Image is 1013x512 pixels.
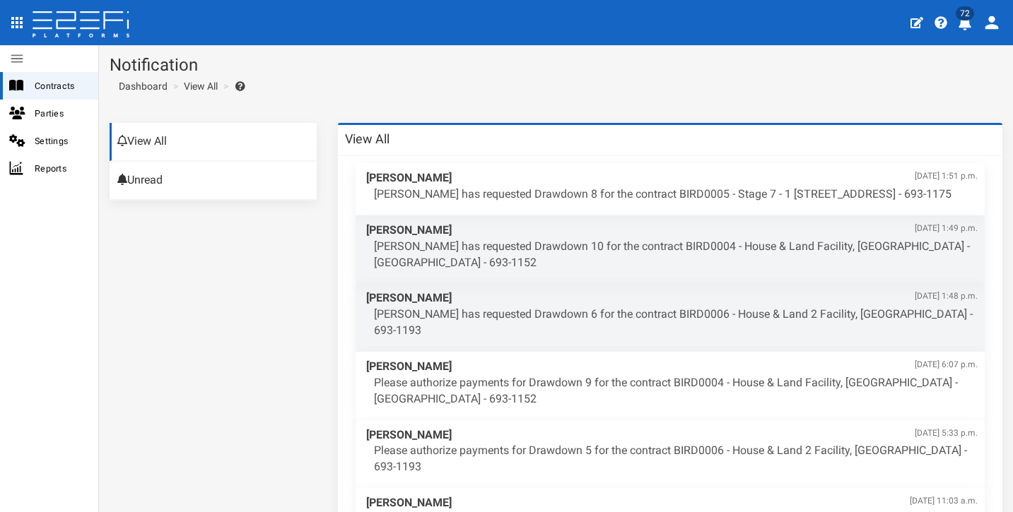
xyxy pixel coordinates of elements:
p: [PERSON_NAME] has requested Drawdown 8 for the contract BIRD0005 - Stage 7 - 1 [STREET_ADDRESS] -... [374,186,978,203]
p: Please authorize payments for Drawdown 5 for the contract BIRD0006 - House & Land 2 Facility, [GE... [374,443,978,475]
span: [PERSON_NAME] [366,495,978,511]
span: [PERSON_NAME] [366,290,978,306]
a: Unread [110,162,317,200]
span: [DATE] 1:49 p.m. [915,222,978,234]
a: [PERSON_NAME][DATE] 6:07 p.m. Please authorize payments for Drawdown 9 for the contract BIRD0004 ... [356,352,985,420]
span: Dashboard [113,81,168,92]
span: [DATE] 1:48 p.m. [915,290,978,302]
a: View All [110,123,317,161]
span: [PERSON_NAME] [366,222,978,239]
a: [PERSON_NAME][DATE] 1:49 p.m. [PERSON_NAME] has requested Drawdown 10 for the contract BIRD0004 -... [356,215,985,284]
h3: View All [345,133,390,145]
p: Please authorize payments for Drawdown 9 for the contract BIRD0004 - House & Land Facility, [GEOG... [374,375,978,407]
span: Contracts [35,78,87,94]
span: Reports [35,160,87,177]
span: [DATE] 6:07 p.m. [915,359,978,371]
a: [PERSON_NAME][DATE] 1:51 p.m. [PERSON_NAME] has requested Drawdown 8 for the contract BIRD0005 - ... [356,163,985,215]
span: Settings [35,133,87,149]
a: [PERSON_NAME][DATE] 1:48 p.m. [PERSON_NAME] has requested Drawdown 6 for the contract BIRD0006 - ... [356,283,985,352]
span: [DATE] 1:51 p.m. [915,170,978,182]
span: [DATE] 5:33 p.m. [915,427,978,439]
a: [PERSON_NAME][DATE] 5:33 p.m. Please authorize payments for Drawdown 5 for the contract BIRD0006 ... [356,420,985,489]
p: [PERSON_NAME] has requested Drawdown 6 for the contract BIRD0006 - House & Land 2 Facility, [GEOG... [374,306,978,339]
a: Dashboard [113,79,168,93]
span: [DATE] 11:03 a.m. [910,495,978,507]
span: [PERSON_NAME] [366,359,978,375]
span: [PERSON_NAME] [366,170,978,186]
a: View All [184,79,218,93]
span: [PERSON_NAME] [366,427,978,443]
h1: Notification [110,56,1002,74]
span: Parties [35,105,87,121]
p: [PERSON_NAME] has requested Drawdown 10 for the contract BIRD0004 - House & Land Facility, [GEOGR... [374,239,978,271]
